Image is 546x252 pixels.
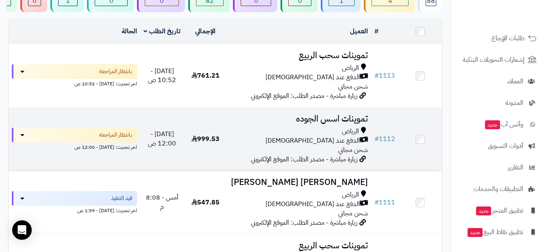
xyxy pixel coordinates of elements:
[484,119,523,130] span: وآتس آب
[467,226,523,238] span: تطبيق نقاط البيع
[374,198,379,207] span: #
[122,26,137,36] a: الحالة
[456,115,541,134] a: وآتس آبجديد
[251,218,357,228] span: زيارة مباشرة - مصدر الطلب: الموقع الإلكتروني
[456,93,541,113] a: المدونة
[265,73,360,82] span: الدفع عند [DEMOGRAPHIC_DATA]
[456,136,541,156] a: أدوات التسويق
[338,209,368,218] span: شحن مجاني
[191,198,220,207] span: 547.85
[12,220,32,240] div: Open Intercom Messenger
[191,134,220,144] span: 999.53
[342,63,359,73] span: الرياض
[338,82,368,91] span: شحن مجاني
[476,206,491,215] span: جديد
[456,50,541,70] a: إشعارات التحويلات البنكية
[456,28,541,48] a: طلبات الإرجاع
[251,154,357,164] span: زيارة مباشرة - مصدر الطلب: الموقع الإلكتروني
[491,23,538,40] img: logo-2.png
[12,79,137,87] div: اخر تحديث: [DATE] - 10:52 ص
[456,158,541,177] a: التقارير
[342,127,359,136] span: الرياض
[508,162,523,173] span: التقارير
[230,178,368,187] h3: [PERSON_NAME] [PERSON_NAME]
[230,51,368,60] h3: تموينات سحب الربيع
[148,129,176,148] span: [DATE] - 12:00 ص
[251,91,357,101] span: زيارة مباشرة - مصدر الطلب: الموقع الإلكتروني
[488,140,523,152] span: أدوات التسويق
[99,67,132,76] span: بانتظار المراجعة
[456,201,541,220] a: تطبيق المتجرجديد
[230,114,368,124] h3: تموينات اسس الجوده
[195,26,215,36] a: الإجمالي
[475,205,523,216] span: تطبيق المتجر
[507,76,523,87] span: العملاء
[342,190,359,200] span: الرياض
[456,179,541,199] a: التطبيقات والخدمات
[99,131,132,139] span: بانتظار المراجعة
[374,198,395,207] a: #1111
[146,193,178,212] span: أمس - 8:08 م
[456,72,541,91] a: العملاء
[374,134,395,144] a: #1112
[468,228,483,237] span: جديد
[374,134,379,144] span: #
[230,241,368,250] h3: تموينات سحب الربيع
[374,26,379,36] a: #
[265,136,360,146] span: الدفع عند [DEMOGRAPHIC_DATA]
[505,97,523,109] span: المدونة
[144,26,181,36] a: تاريخ الطلب
[338,145,368,155] span: شحن مجاني
[111,194,132,202] span: قيد التنفيذ
[456,222,541,242] a: تطبيق نقاط البيعجديد
[191,71,220,80] span: 761.21
[485,120,500,129] span: جديد
[463,54,524,65] span: إشعارات التحويلات البنكية
[12,142,137,151] div: اخر تحديث: [DATE] - 12:00 ص
[265,200,360,209] span: الدفع عند [DEMOGRAPHIC_DATA]
[374,71,395,80] a: #1113
[374,71,379,80] span: #
[350,26,368,36] a: العميل
[148,66,176,85] span: [DATE] - 10:52 ص
[492,33,524,44] span: طلبات الإرجاع
[12,206,137,214] div: اخر تحديث: [DATE] - 1:59 ص
[474,183,523,195] span: التطبيقات والخدمات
